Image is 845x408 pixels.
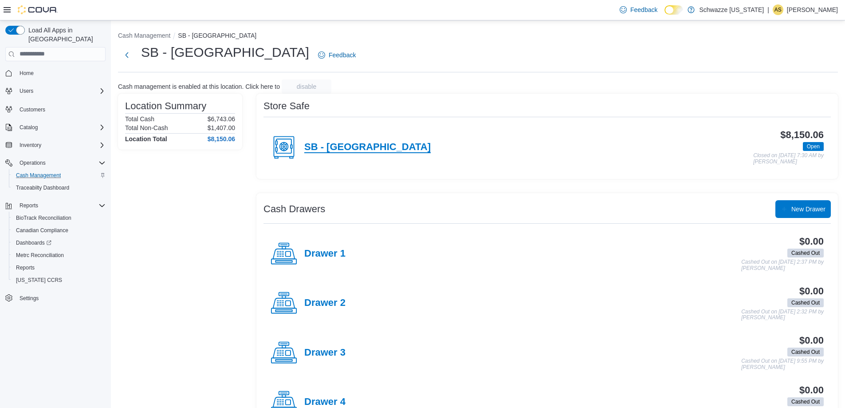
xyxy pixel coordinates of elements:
button: Home [2,67,109,79]
button: BioTrack Reconciliation [9,212,109,224]
input: Dark Mode [664,5,683,15]
span: disable [297,82,316,91]
span: Users [20,87,33,95]
h4: Drawer 3 [304,347,346,359]
span: Metrc Reconciliation [16,252,64,259]
span: Traceabilty Dashboard [16,184,69,191]
button: New Drawer [775,200,831,218]
a: Traceabilty Dashboard [12,182,73,193]
span: Customers [20,106,45,113]
h3: Store Safe [263,101,310,111]
span: Dashboards [12,238,106,248]
span: Reports [16,264,35,271]
p: Closed on [DATE] 7:30 AM by [PERSON_NAME] [753,153,824,165]
p: Cash management is enabled at this location. Click here to [118,83,280,90]
span: Metrc Reconciliation [12,250,106,261]
img: Cova [18,5,58,14]
span: Canadian Compliance [12,225,106,236]
span: Cashed Out [791,348,820,356]
h3: $8,150.06 [780,130,824,140]
span: Feedback [630,5,657,14]
a: BioTrack Reconciliation [12,213,75,223]
span: Cash Management [16,172,61,179]
span: Reports [12,262,106,273]
a: Reports [12,262,38,273]
span: Home [16,67,106,79]
span: Catalog [20,124,38,131]
a: Metrc Reconciliation [12,250,67,261]
span: Cash Management [12,170,106,181]
button: Inventory [2,139,109,151]
button: Reports [2,199,109,212]
button: Reports [9,261,109,274]
a: Dashboards [12,238,55,248]
p: Cashed Out on [DATE] 2:37 PM by [PERSON_NAME] [741,259,824,271]
p: Cashed Out on [DATE] 9:55 PM by [PERSON_NAME] [741,358,824,370]
span: Canadian Compliance [16,227,68,234]
span: Reports [20,202,38,209]
a: Dashboards [9,237,109,249]
span: BioTrack Reconciliation [12,213,106,223]
h4: Location Total [125,135,167,143]
span: [US_STATE] CCRS [16,277,62,284]
span: Customers [16,103,106,115]
button: disable [282,79,331,94]
button: Customers [2,103,109,115]
span: Open [807,143,820,151]
h3: $0.00 [799,385,824,396]
h3: Location Summary [125,101,206,111]
button: Canadian Compliance [9,224,109,237]
a: Cash Management [12,170,64,181]
h6: Total Cash [125,115,154,123]
span: Cashed Out [791,249,820,257]
button: Catalog [16,122,41,133]
button: Cash Management [118,32,170,39]
h3: $0.00 [799,286,824,297]
span: Cashed Out [787,397,824,406]
button: Users [2,85,109,97]
button: Cash Management [9,169,109,182]
button: Catalog [2,121,109,134]
p: $1,407.00 [208,124,235,131]
a: Customers [16,104,49,115]
button: Next [118,46,136,64]
button: Inventory [16,140,45,151]
span: Inventory [20,142,41,149]
h4: Drawer 4 [304,396,346,408]
span: Load All Apps in [GEOGRAPHIC_DATA] [25,26,106,44]
span: Cashed Out [791,398,820,406]
h4: SB - [GEOGRAPHIC_DATA] [304,142,431,153]
button: Operations [16,158,49,168]
span: Open [803,142,824,151]
div: Annette Sanders [773,4,783,15]
h4: $8,150.06 [208,135,235,143]
p: $6,743.06 [208,115,235,123]
a: Canadian Compliance [12,225,72,236]
span: Washington CCRS [12,275,106,285]
button: Metrc Reconciliation [9,249,109,261]
span: Settings [20,295,39,302]
span: Dashboards [16,239,51,246]
span: BioTrack Reconciliation [16,214,71,222]
span: Operations [20,159,46,166]
span: Catalog [16,122,106,133]
span: Settings [16,293,106,304]
p: [PERSON_NAME] [787,4,838,15]
a: Home [16,68,37,79]
a: Feedback [616,1,661,19]
span: Reports [16,200,106,211]
a: Feedback [314,46,359,64]
h3: Cash Drawers [263,204,325,214]
p: Schwazze [US_STATE] [699,4,764,15]
nav: An example of EuiBreadcrumbs [118,31,838,42]
span: Cashed Out [791,299,820,307]
p: | [767,4,769,15]
button: Reports [16,200,42,211]
button: [US_STATE] CCRS [9,274,109,286]
button: Operations [2,157,109,169]
h3: $0.00 [799,335,824,346]
p: Cashed Out on [DATE] 2:32 PM by [PERSON_NAME] [741,309,824,321]
nav: Complex example [5,63,106,328]
h4: Drawer 1 [304,248,346,260]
